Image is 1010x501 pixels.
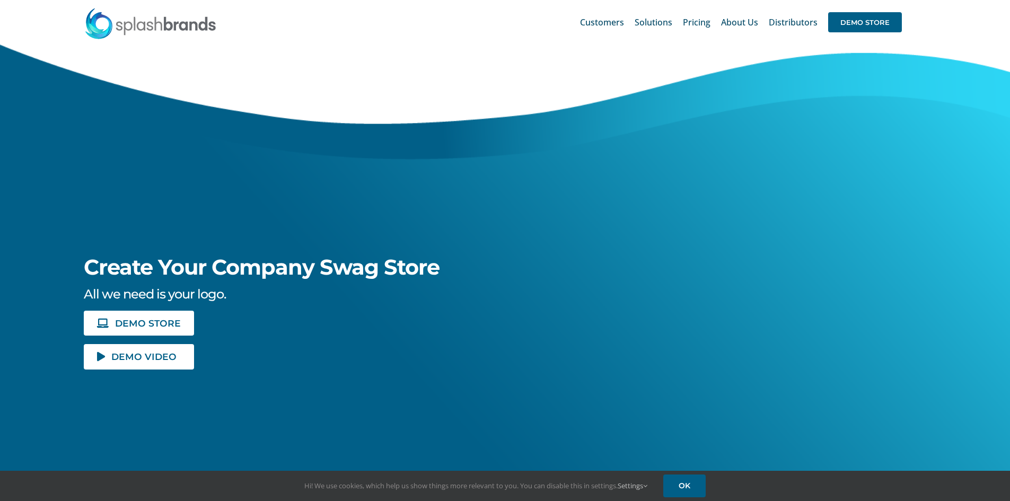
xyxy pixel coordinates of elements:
span: About Us [721,18,758,27]
span: Customers [580,18,624,27]
a: DEMO STORE [828,5,902,39]
span: Solutions [635,18,672,27]
img: SplashBrands.com Logo [84,7,217,39]
span: Hi! We use cookies, which help us show things more relevant to you. You can disable this in setti... [304,481,647,490]
a: Distributors [769,5,818,39]
span: Distributors [769,18,818,27]
nav: Main Menu [580,5,902,39]
span: DEMO STORE [828,12,902,32]
a: Settings [618,481,647,490]
a: Customers [580,5,624,39]
a: DEMO STORE [84,311,194,336]
span: DEMO VIDEO [111,352,177,361]
span: All we need is your logo. [84,286,226,302]
a: OK [663,474,706,497]
a: Pricing [683,5,710,39]
span: Create Your Company Swag Store [84,254,440,280]
span: Pricing [683,18,710,27]
span: DEMO STORE [115,319,181,328]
